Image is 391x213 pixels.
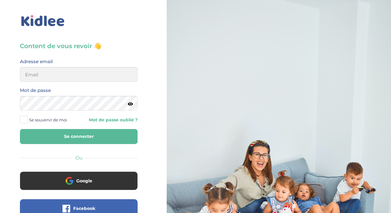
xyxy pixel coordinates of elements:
button: Google [20,172,138,190]
img: logo_kidlee_bleu [20,14,66,28]
a: Google [20,182,138,188]
span: Facebook [73,205,95,211]
button: Se connecter [20,129,138,144]
span: Google [76,178,92,184]
label: Mot de passe [20,86,51,94]
span: Ou [75,155,82,161]
img: google.png [66,177,73,184]
input: Email [20,67,138,82]
label: Adresse email [20,58,53,66]
img: facebook.png [63,205,70,212]
a: Mot de passe oublié ? [83,117,138,123]
h3: Content de vous revoir 👋 [20,42,138,50]
span: Se souvenir de moi [29,116,67,124]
